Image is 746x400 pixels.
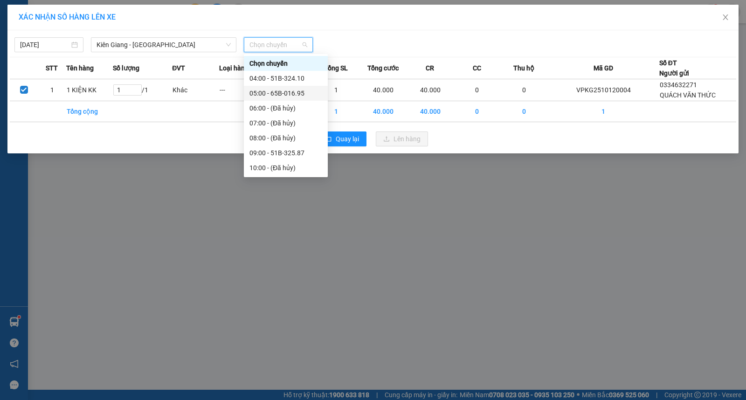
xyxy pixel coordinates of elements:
td: VPKG2510120004 [547,79,659,101]
div: 10:00 - (Đã hủy) [249,163,322,173]
button: rollbackQuay lại [318,131,366,146]
td: 0 [501,101,548,122]
span: Tên hàng [66,63,94,73]
button: Close [712,5,739,31]
input: 12/10/2025 [20,40,69,50]
b: [PERSON_NAME] [54,6,132,18]
span: CC [473,63,481,73]
span: Tổng SL [324,63,348,73]
div: 04:00 - 51B-324.10 [249,73,322,83]
span: STT [46,63,58,73]
span: Mã GD [594,63,613,73]
span: rollback [325,136,332,143]
span: ĐVT [172,63,185,73]
li: E11, Đường số 8, Khu dân cư Nông [GEOGRAPHIC_DATA], Kv.[GEOGRAPHIC_DATA], [GEOGRAPHIC_DATA] [4,21,178,68]
td: 40.000 [407,101,454,122]
div: 05:00 - 65B-016.95 [249,88,322,98]
span: XÁC NHẬN SỐ HÀNG LÊN XE [19,13,116,21]
div: 09:00 - 51B-325.87 [249,148,322,158]
div: Số ĐT Người gửi [659,58,689,78]
div: 07:00 - (Đã hủy) [249,118,322,128]
span: environment [54,22,61,30]
button: uploadLên hàng [376,131,428,146]
span: Loại hàng [219,63,249,73]
td: 40.000 [407,79,454,101]
span: Kiên Giang - Cần Thơ [97,38,231,52]
span: Tổng cước [367,63,399,73]
td: 40.000 [360,79,407,101]
span: Số lượng [113,63,139,73]
td: 0 [501,79,548,101]
li: 1900 8181 [4,67,178,79]
td: 0 [454,101,501,122]
td: 0 [454,79,501,101]
td: Khác [172,79,219,101]
td: Tổng cộng [66,101,113,122]
span: Thu hộ [513,63,534,73]
td: 1 [38,79,66,101]
td: 1 [313,79,360,101]
span: phone [4,69,12,76]
div: Chọn chuyến [244,56,328,71]
div: 08:00 - (Đã hủy) [249,133,322,143]
span: CR [426,63,434,73]
td: 1 [313,101,360,122]
td: / 1 [113,79,172,101]
span: 0334632271 [660,81,697,89]
td: 1 KIỆN KK [66,79,113,101]
span: Quay lại [336,134,359,144]
td: --- [219,79,266,101]
span: close [722,14,729,21]
span: down [226,42,231,48]
td: 1 [547,101,659,122]
img: logo.jpg [4,4,51,51]
div: Chọn chuyến [249,58,322,69]
div: 06:00 - (Đã hủy) [249,103,322,113]
span: Chọn chuyến [249,38,307,52]
td: 40.000 [360,101,407,122]
span: QUÁCH VĂN THỨC [660,91,716,99]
